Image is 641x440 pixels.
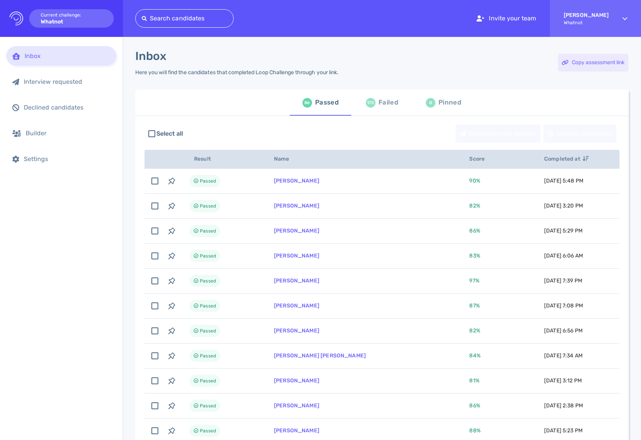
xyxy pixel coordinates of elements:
[200,176,216,186] span: Passed
[366,98,375,108] div: 173
[544,302,583,309] span: [DATE] 7:08 PM
[438,97,461,108] div: Pinned
[544,203,583,209] span: [DATE] 3:20 PM
[543,125,616,143] button: Decline candidates
[544,402,583,409] span: [DATE] 2:38 PM
[469,402,480,409] span: 86 %
[24,78,110,85] div: Interview requested
[200,276,216,286] span: Passed
[315,97,339,108] div: Passed
[469,277,479,284] span: 97 %
[469,327,480,334] span: 82 %
[274,402,319,409] a: [PERSON_NAME]
[469,252,480,259] span: 83 %
[274,156,298,162] span: Name
[558,53,629,72] button: Copy assessment link
[544,178,583,184] span: [DATE] 5:48 PM
[544,156,589,162] span: Completed at
[544,277,582,284] span: [DATE] 7:39 PM
[469,427,480,434] span: 88 %
[544,327,583,334] span: [DATE] 6:56 PM
[544,427,583,434] span: [DATE] 5:23 PM
[274,252,319,259] a: [PERSON_NAME]
[469,302,480,309] span: 87 %
[544,377,582,384] span: [DATE] 3:12 PM
[564,12,609,18] strong: [PERSON_NAME]
[274,427,319,434] a: [PERSON_NAME]
[469,178,480,184] span: 90 %
[274,377,319,384] a: [PERSON_NAME]
[135,69,339,76] div: Here you will find the candidates that completed Loop Challenge through your link.
[135,49,166,63] h1: Inbox
[469,352,480,359] span: 84 %
[274,302,319,309] a: [PERSON_NAME]
[25,52,110,60] div: Inbox
[302,98,312,108] div: 86
[469,227,480,234] span: 86 %
[274,203,319,209] a: [PERSON_NAME]
[469,377,479,384] span: 81 %
[156,129,183,138] span: Select all
[200,201,216,211] span: Passed
[24,104,110,111] div: Declined candidates
[544,125,616,143] div: Decline candidates
[456,125,540,143] div: Send interview request
[274,178,319,184] a: [PERSON_NAME]
[24,155,110,163] div: Settings
[564,20,609,25] span: Whatnot
[379,97,398,108] div: Failed
[200,326,216,335] span: Passed
[200,401,216,410] span: Passed
[200,251,216,261] span: Passed
[200,426,216,435] span: Passed
[200,301,216,310] span: Passed
[180,150,265,169] th: Result
[274,327,319,334] a: [PERSON_NAME]
[274,352,366,359] a: [PERSON_NAME] [PERSON_NAME]
[26,130,110,137] div: Builder
[544,352,583,359] span: [DATE] 7:34 AM
[544,252,583,259] span: [DATE] 6:06 AM
[558,54,628,71] div: Copy assessment link
[200,351,216,360] span: Passed
[200,226,216,236] span: Passed
[544,227,583,234] span: [DATE] 5:29 PM
[469,203,480,209] span: 82 %
[200,376,216,385] span: Passed
[455,125,540,143] button: Send interview request
[274,227,319,234] a: [PERSON_NAME]
[274,277,319,284] a: [PERSON_NAME]
[469,156,493,162] span: Score
[426,98,435,108] div: 0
